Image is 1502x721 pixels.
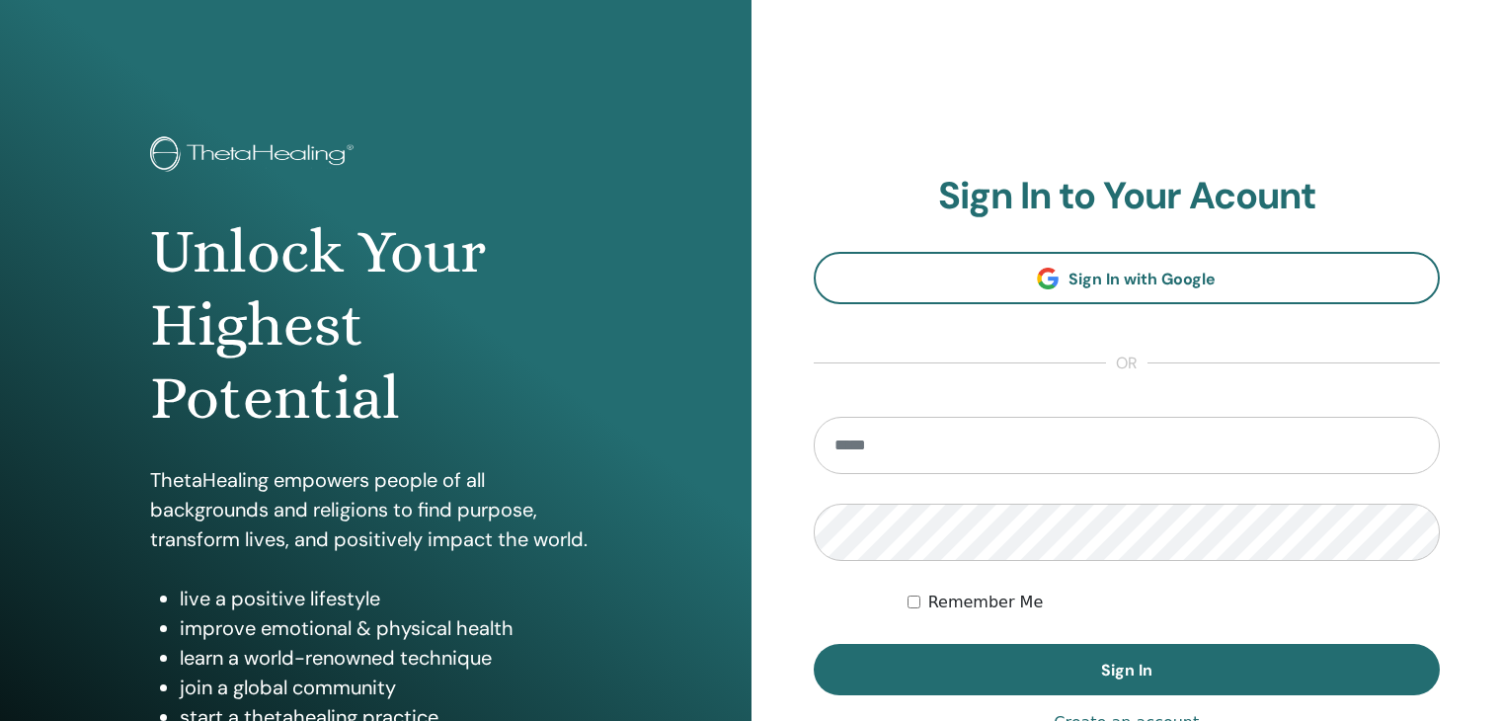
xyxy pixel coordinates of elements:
span: or [1106,352,1147,375]
span: Sign In with Google [1068,269,1216,289]
li: learn a world-renowned technique [180,643,601,673]
li: live a positive lifestyle [180,584,601,613]
label: Remember Me [928,591,1044,614]
p: ThetaHealing empowers people of all backgrounds and religions to find purpose, transform lives, a... [150,465,601,554]
span: Sign In [1101,660,1152,681]
a: Sign In with Google [814,252,1441,304]
li: join a global community [180,673,601,702]
div: Keep me authenticated indefinitely or until I manually logout [908,591,1440,614]
button: Sign In [814,644,1441,695]
li: improve emotional & physical health [180,613,601,643]
h1: Unlock Your Highest Potential [150,215,601,436]
h2: Sign In to Your Acount [814,174,1441,219]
